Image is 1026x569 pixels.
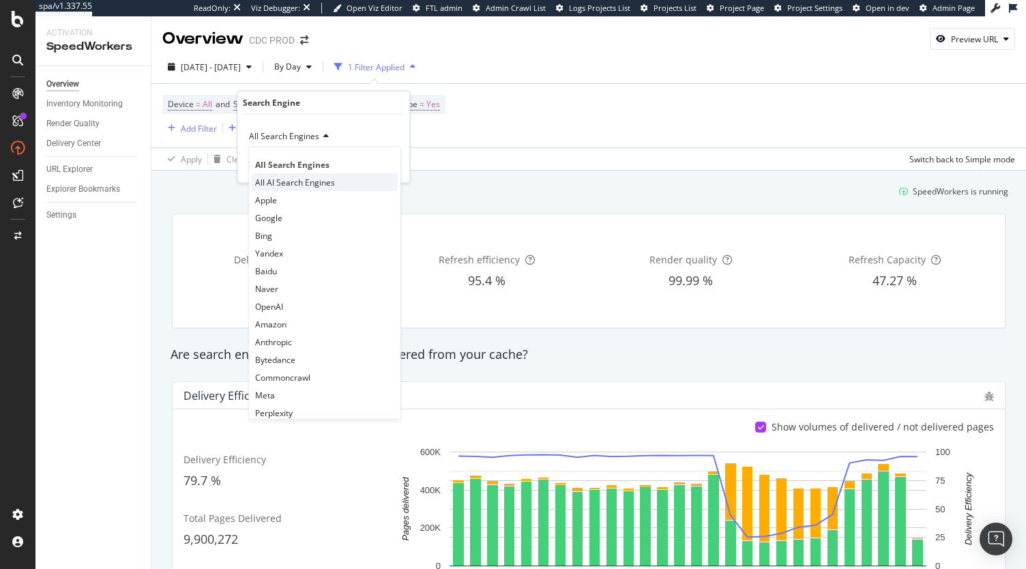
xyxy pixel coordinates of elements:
div: Activation [46,27,140,39]
div: Overview [162,27,244,50]
a: Open Viz Editor [333,3,402,14]
div: Show volumes of delivered / not delivered pages [772,420,994,434]
span: OpenAI [255,300,283,312]
text: 600K [420,447,441,457]
div: arrow-right-arrow-left [300,35,308,45]
a: Admin Crawl List [473,3,546,14]
span: FTL admin [426,3,463,13]
div: Switch back to Simple mode [909,154,1015,165]
span: 79.7 % [184,472,221,488]
span: Admin Crawl List [486,3,546,13]
span: Commoncrawl [255,371,310,383]
button: Apply [162,148,202,170]
span: Amazon [255,318,287,330]
a: Inventory Monitoring [46,97,141,111]
span: Refresh Capacity [849,253,926,266]
div: Explorer Bookmarks [46,182,120,196]
button: Cancel [243,158,286,172]
span: 99.99 % [669,272,713,289]
span: Yandex [255,247,283,259]
a: Explorer Bookmarks [46,182,141,196]
span: Bing [255,229,272,241]
span: Google [255,211,282,223]
span: All AI Search Engines [255,176,335,188]
div: Overview [46,77,79,91]
div: Open Intercom Messenger [980,523,1012,555]
text: 25 [935,532,945,542]
div: Viz Debugger: [251,3,300,14]
span: Device [168,98,194,110]
a: Delivery Center [46,136,141,151]
span: Naver [255,282,278,294]
a: Admin Page [920,3,975,14]
div: Render Quality [46,117,100,131]
span: 95.4 % [468,272,505,289]
span: Meta [255,389,275,400]
span: Perplexity [255,407,293,418]
text: 200K [420,523,441,534]
span: Anthropic [255,336,292,347]
span: All [203,95,212,114]
button: Add Filter Group [223,120,304,136]
div: URL Explorer [46,162,93,177]
span: All Search Engines [249,130,319,142]
span: Bytedance [255,353,295,365]
a: URL Explorer [46,162,141,177]
button: [DATE] - [DATE] [162,56,257,78]
div: Add Filter [181,123,217,134]
span: By Day [269,61,301,72]
span: Delivery efficiency [234,253,317,266]
a: Project Settings [774,3,842,14]
span: = [420,98,424,110]
button: Add Filter [162,120,217,136]
a: Projects List [641,3,697,14]
span: Project Settings [787,3,842,13]
span: and [216,98,230,110]
a: FTL admin [413,3,463,14]
text: 50 [935,504,945,514]
span: Apple [255,194,277,205]
button: 1 Filter Applied [329,56,421,78]
button: Switch back to Simple mode [904,148,1015,170]
text: 400K [420,485,441,495]
span: Total Pages Delivered [184,512,282,525]
span: = [196,98,201,110]
div: Preview URL [951,33,998,45]
a: Logs Projects List [556,3,630,14]
span: Render quality [649,253,717,266]
div: Clear [226,154,247,165]
span: Projects List [654,3,697,13]
span: Project Page [720,3,764,13]
div: Search Engine [243,97,300,108]
span: Search Engine [233,98,288,110]
text: Pages delivered [400,477,411,541]
span: 47.27 % [873,272,917,289]
div: Apply [181,154,202,165]
span: Baidu [255,265,277,276]
a: Open in dev [853,3,909,14]
div: SpeedWorkers [46,39,140,55]
span: [DATE] - [DATE] [181,61,241,73]
span: All Search Engines [255,158,329,170]
button: By Day [269,56,317,78]
text: Delivery Efficiency [963,472,973,546]
div: SpeedWorkers is running [913,186,1008,197]
span: Admin Page [933,3,975,13]
a: Project Page [707,3,764,14]
a: Overview [46,77,141,91]
div: 1 Filter Applied [348,61,405,73]
span: Open Viz Editor [347,3,402,13]
span: Logs Projects List [569,3,630,13]
div: Inventory Monitoring [46,97,123,111]
span: Open in dev [866,3,909,13]
div: ReadOnly: [194,3,231,14]
a: Render Quality [46,117,141,131]
div: Delivery Center [46,136,101,151]
span: Refresh efficiency [439,253,520,266]
span: 9,900,272 [184,531,238,547]
button: Clear [208,148,247,170]
text: 75 [935,476,945,486]
button: Preview URL [930,28,1015,50]
div: Settings [46,208,76,222]
text: 100 [935,447,950,457]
